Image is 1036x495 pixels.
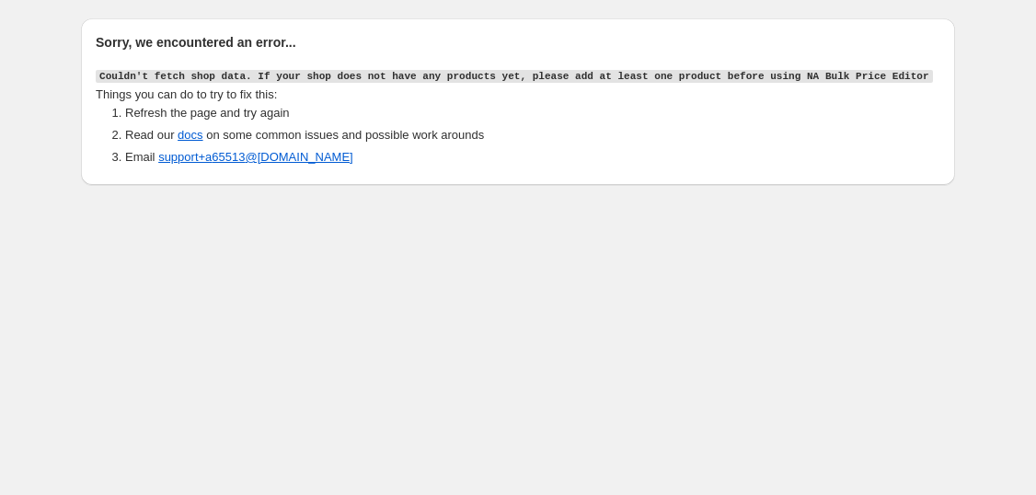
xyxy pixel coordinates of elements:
[125,104,940,122] li: Refresh the page and try again
[125,148,940,167] li: Email
[125,126,940,144] li: Read our on some common issues and possible work arounds
[158,150,353,164] a: support+a65513@[DOMAIN_NAME]
[96,33,940,52] h2: Sorry, we encountered an error...
[96,70,933,83] code: Couldn't fetch shop data. If your shop does not have any products yet, please add at least one pr...
[96,87,277,101] span: Things you can do to try to fix this:
[178,128,202,142] a: docs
